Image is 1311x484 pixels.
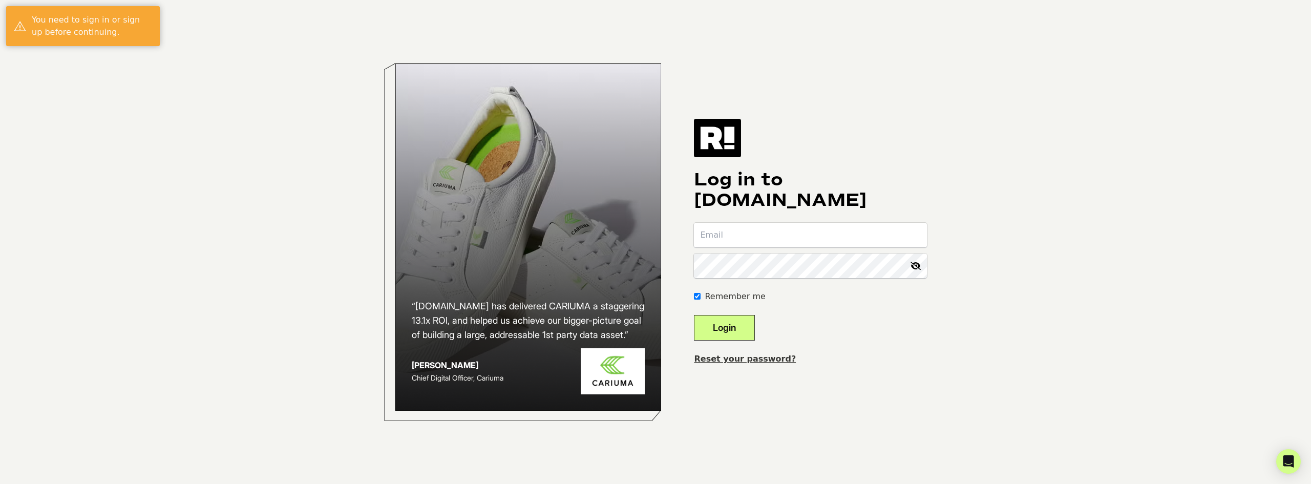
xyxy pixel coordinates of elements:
a: Reset your password? [694,354,796,364]
div: Open Intercom Messenger [1276,449,1301,474]
img: Cariuma [581,348,645,395]
h1: Log in to [DOMAIN_NAME] [694,170,927,211]
h2: “[DOMAIN_NAME] has delivered CARIUMA a staggering 13.1x ROI, and helped us achieve our bigger-pic... [412,299,645,342]
button: Login [694,315,755,341]
img: Retention.com [694,119,741,157]
input: Email [694,223,927,247]
label: Remember me [705,290,765,303]
strong: [PERSON_NAME] [412,360,478,370]
div: You need to sign in or sign up before continuing. [32,14,152,38]
span: Chief Digital Officer, Cariuma [412,373,503,382]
